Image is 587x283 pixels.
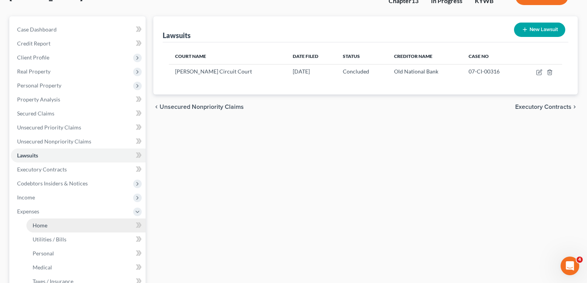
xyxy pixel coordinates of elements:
span: Credit Report [17,40,50,47]
span: Concluded [343,68,369,75]
span: Personal Property [17,82,61,89]
a: Secured Claims [11,107,146,121]
iframe: Intercom live chat [561,257,579,275]
span: 07-CI-00316 [469,68,500,75]
a: Medical [26,260,146,274]
span: Income [17,194,35,201]
a: Lawsuits [11,148,146,162]
button: Executory Contracts chevron_right [515,104,578,110]
span: Property Analysis [17,96,60,103]
span: Expenses [17,208,39,215]
span: Court Name [175,53,206,59]
span: Unsecured Nonpriority Claims [17,138,91,145]
a: Personal [26,246,146,260]
a: Case Dashboard [11,23,146,37]
i: chevron_left [153,104,160,110]
span: 4 [577,257,583,263]
span: Status [343,53,360,59]
div: Lawsuits [163,31,191,40]
span: [PERSON_NAME] Circuit Court [175,68,252,75]
a: Unsecured Nonpriority Claims [11,135,146,148]
span: Client Profile [17,54,49,61]
a: Unsecured Priority Claims [11,121,146,135]
span: Real Property [17,68,50,75]
span: Case No [469,53,489,59]
span: Unsecured Nonpriority Claims [160,104,244,110]
span: Executory Contracts [515,104,571,110]
a: Property Analysis [11,93,146,107]
span: Unsecured Priority Claims [17,124,81,131]
i: chevron_right [571,104,578,110]
span: Date Filed [293,53,318,59]
span: Secured Claims [17,110,54,117]
span: Executory Contracts [17,166,67,173]
a: Executory Contracts [11,162,146,176]
span: Codebtors Insiders & Notices [17,180,88,187]
span: Lawsuits [17,152,38,159]
button: New Lawsuit [514,23,565,37]
span: Creditor Name [394,53,432,59]
a: Utilities / Bills [26,232,146,246]
span: [DATE] [293,68,310,75]
a: Home [26,218,146,232]
span: Case Dashboard [17,26,57,33]
span: Old National Bank [394,68,438,75]
span: Utilities / Bills [33,236,66,243]
button: chevron_left Unsecured Nonpriority Claims [153,104,244,110]
span: Home [33,222,47,229]
span: Personal [33,250,54,257]
a: Credit Report [11,37,146,51]
span: Medical [33,264,52,271]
